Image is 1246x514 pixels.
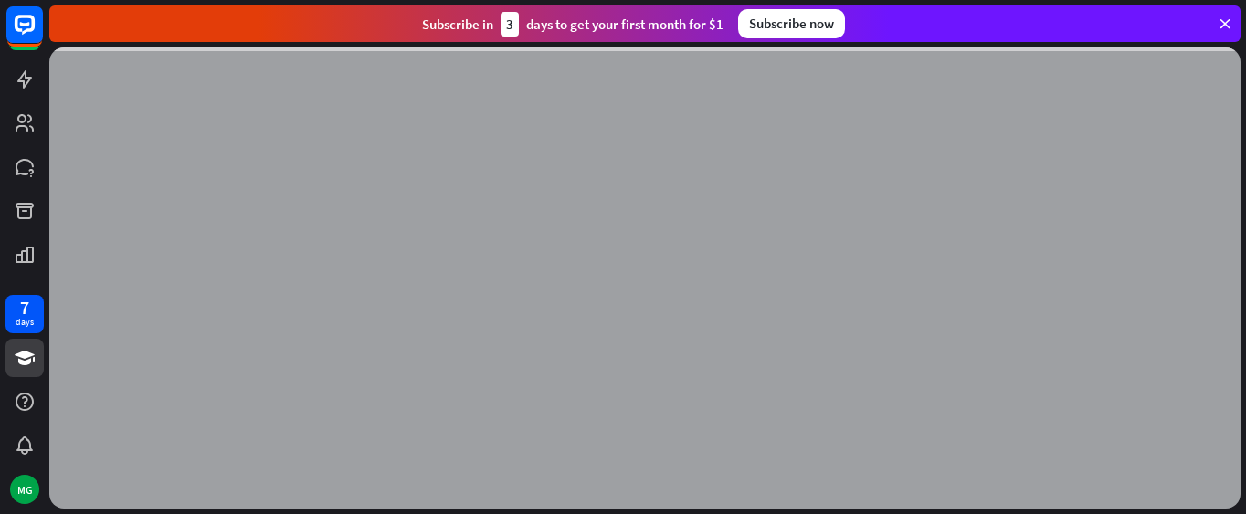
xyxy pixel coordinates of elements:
div: days [16,316,34,329]
div: 7 [20,299,29,316]
a: 7 days [5,295,44,333]
div: Subscribe in days to get your first month for $1 [422,12,723,37]
div: Subscribe now [738,9,845,38]
div: 3 [501,12,519,37]
div: MG [10,475,39,504]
